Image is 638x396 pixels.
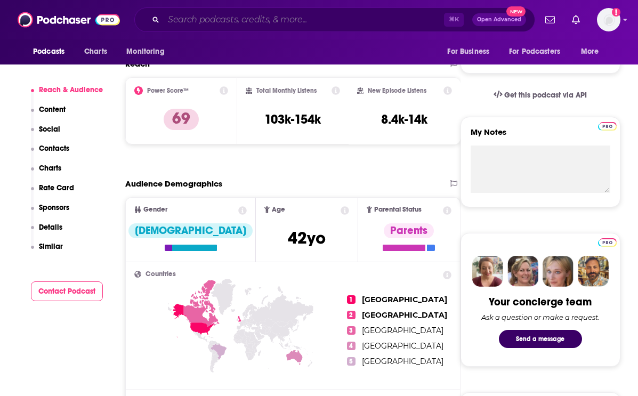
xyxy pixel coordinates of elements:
[33,44,64,59] span: Podcasts
[39,144,69,153] p: Contacts
[368,87,426,94] h2: New Episode Listens
[347,295,356,304] span: 1
[477,17,521,22] span: Open Advanced
[597,8,620,31] span: Logged in as alignPR
[143,206,167,213] span: Gender
[146,271,176,278] span: Countries
[507,256,538,287] img: Barbara Profile
[598,120,617,131] a: Pro website
[128,223,253,238] div: [DEMOGRAPHIC_DATA]
[447,44,489,59] span: For Business
[472,13,526,26] button: Open AdvancedNew
[362,357,443,366] span: [GEOGRAPHIC_DATA]
[126,44,164,59] span: Monitoring
[598,238,617,247] img: Podchaser Pro
[502,42,576,62] button: open menu
[31,105,66,125] button: Content
[362,341,443,351] span: [GEOGRAPHIC_DATA]
[347,357,356,366] span: 5
[18,10,120,30] img: Podchaser - Follow, Share and Rate Podcasts
[581,44,599,59] span: More
[39,105,66,114] p: Content
[272,206,285,213] span: Age
[444,13,464,27] span: ⌘ K
[31,144,70,164] button: Contacts
[31,281,103,301] button: Contact Podcast
[499,330,582,348] button: Send a message
[164,109,199,130] p: 69
[568,11,584,29] a: Show notifications dropdown
[602,360,627,385] iframe: Intercom live chat
[39,125,60,134] p: Social
[77,42,114,62] a: Charts
[256,87,317,94] h2: Total Monthly Listens
[597,8,620,31] img: User Profile
[26,42,78,62] button: open menu
[39,164,61,173] p: Charts
[347,342,356,350] span: 4
[598,237,617,247] a: Pro website
[39,203,69,212] p: Sponsors
[31,85,103,105] button: Reach & Audience
[362,310,447,320] span: [GEOGRAPHIC_DATA]
[31,164,62,183] button: Charts
[485,82,596,108] a: Get this podcast via API
[39,183,74,192] p: Rate Card
[84,44,107,59] span: Charts
[481,313,600,321] div: Ask a question or make a request.
[574,42,612,62] button: open menu
[598,122,617,131] img: Podchaser Pro
[506,6,526,17] span: New
[347,326,356,335] span: 3
[264,111,321,127] h3: 103k-154k
[134,7,535,32] div: Search podcasts, credits, & more...
[31,223,63,243] button: Details
[347,311,356,319] span: 2
[119,42,178,62] button: open menu
[440,42,503,62] button: open menu
[164,11,444,28] input: Search podcasts, credits, & more...
[39,223,62,232] p: Details
[31,183,75,203] button: Rate Card
[612,8,620,17] svg: Add a profile image
[374,206,422,213] span: Parental Status
[39,85,103,94] p: Reach & Audience
[31,242,63,262] button: Similar
[471,127,610,146] label: My Notes
[31,203,70,223] button: Sponsors
[504,91,587,100] span: Get this podcast via API
[384,223,434,238] div: Parents
[543,256,574,287] img: Jules Profile
[362,326,443,335] span: [GEOGRAPHIC_DATA]
[39,242,63,251] p: Similar
[489,295,592,309] div: Your concierge team
[147,87,189,94] h2: Power Score™
[472,256,503,287] img: Sydney Profile
[362,295,447,304] span: [GEOGRAPHIC_DATA]
[31,125,61,144] button: Social
[288,228,326,248] span: 42 yo
[578,256,609,287] img: Jon Profile
[509,44,560,59] span: For Podcasters
[541,11,559,29] a: Show notifications dropdown
[381,111,427,127] h3: 8.4k-14k
[597,8,620,31] button: Show profile menu
[125,179,222,189] h2: Audience Demographics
